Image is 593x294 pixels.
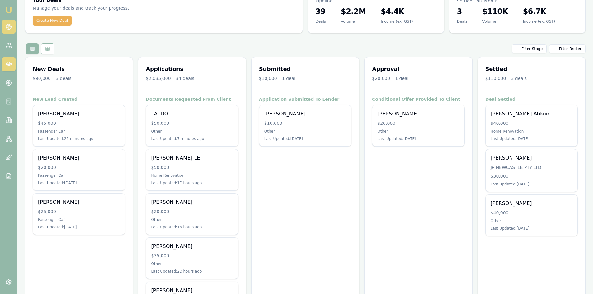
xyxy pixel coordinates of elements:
div: [PERSON_NAME] [491,154,572,162]
div: Other [151,261,233,266]
h3: 39 [316,7,326,16]
h3: Applications [146,65,238,73]
h4: New Lead Created [33,96,125,102]
div: Last Updated: 7 minutes ago [151,136,233,141]
div: 1 deal [282,75,295,82]
span: Filter Broker [559,46,581,51]
h4: Application Submitted To Lender [259,96,351,102]
h3: $110K [482,7,508,16]
div: [PERSON_NAME] [377,110,459,118]
div: [PERSON_NAME] [151,198,233,206]
div: $110,000 [485,75,506,82]
div: Other [491,218,572,223]
div: $10,000 [259,75,277,82]
div: Passenger Car [38,217,120,222]
div: Last Updated: 23 minutes ago [38,136,120,141]
div: $10,000 [264,120,346,126]
div: Last Updated: [DATE] [491,226,572,231]
span: Filter Stage [521,46,543,51]
div: [PERSON_NAME] [38,198,120,206]
div: Last Updated: 22 hours ago [151,269,233,274]
img: emu-icon-u.png [5,6,12,14]
div: Last Updated: [DATE] [491,136,572,141]
button: Create New Deal [33,16,72,26]
div: $2,035,000 [146,75,171,82]
div: Home Renovation [151,173,233,178]
div: Last Updated: [DATE] [38,225,120,230]
div: $45,000 [38,120,120,126]
h4: Documents Requested From Client [146,96,238,102]
div: Other [264,129,346,134]
div: Passenger Car [38,129,120,134]
div: Passenger Car [38,173,120,178]
div: 3 deals [56,75,72,82]
button: Filter Stage [512,44,547,53]
div: Income (ex. GST) [381,19,413,24]
div: Volume [482,19,508,24]
div: [PERSON_NAME] [38,154,120,162]
div: Last Updated: [DATE] [38,180,120,185]
div: Last Updated: [DATE] [264,136,346,141]
div: Other [151,217,233,222]
div: $40,000 [491,120,572,126]
p: Manage your deals and track your progress. [33,5,192,12]
div: Last Updated: [DATE] [491,182,572,187]
div: $25,000 [38,208,120,215]
div: Volume [341,19,366,24]
div: JP NEWCASTLE PTY LTD [491,164,572,170]
h4: Conditional Offer Provided To Client [372,96,464,102]
h3: Approval [372,65,464,73]
div: $20,000 [377,120,459,126]
div: Last Updated: 17 hours ago [151,180,233,185]
h3: 3 [457,7,468,16]
div: Deals [457,19,468,24]
div: $50,000 [151,120,233,126]
div: Income (ex. GST) [523,19,555,24]
div: [PERSON_NAME] [151,243,233,250]
h3: $4.4K [381,7,413,16]
div: 1 deal [395,75,408,82]
div: 34 deals [176,75,195,82]
h3: New Deals [33,65,125,73]
div: $40,000 [491,210,572,216]
div: Last Updated: [DATE] [377,136,459,141]
div: Deals [316,19,326,24]
div: $35,000 [151,253,233,259]
div: [PERSON_NAME] [264,110,346,118]
h3: Submitted [259,65,351,73]
h4: Deal Settled [485,96,578,102]
div: [PERSON_NAME] LE [151,154,233,162]
h3: $2.2M [341,7,366,16]
div: $20,000 [38,164,120,170]
div: Other [151,129,233,134]
div: $30,000 [491,173,572,179]
div: $50,000 [151,164,233,170]
button: Filter Broker [549,44,586,53]
div: Other [377,129,459,134]
div: [PERSON_NAME] [38,110,120,118]
h3: $6.7K [523,7,555,16]
div: $90,000 [33,75,51,82]
div: 3 deals [511,75,527,82]
div: Last Updated: 18 hours ago [151,225,233,230]
div: $20,000 [151,208,233,215]
div: [PERSON_NAME]-Atikom [491,110,572,118]
div: [PERSON_NAME] [491,200,572,207]
h3: Settled [485,65,578,73]
div: Home Renovation [491,129,572,134]
div: $20,000 [372,75,390,82]
div: LAI DO [151,110,233,118]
